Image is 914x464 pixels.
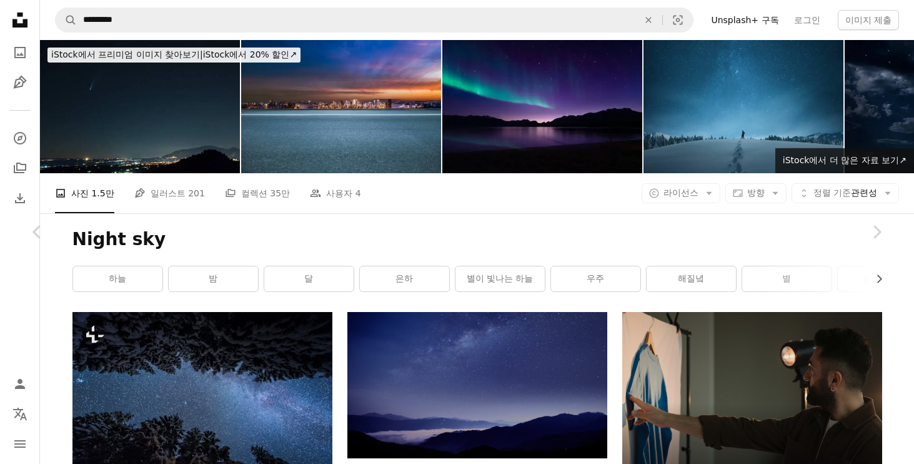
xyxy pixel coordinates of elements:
form: 사이트 전체에서 이미지 찾기 [55,8,693,33]
a: 다음 [839,172,914,292]
a: 일러스트 201 [134,173,205,213]
a: 우주 [551,266,640,291]
button: 방향 [725,183,787,203]
span: 방향 [747,188,765,198]
a: 컬렉션 [7,156,32,181]
img: 테아나우 호수 너머로 보이는 남극광. [442,40,642,173]
button: 이미지 제출 [838,10,899,30]
button: 메뉴 [7,431,32,456]
a: 밤하늘에는 별과 나무가 가득합니다. [72,393,332,405]
button: 정렬 기준관련성 [792,183,899,203]
a: 사진 [7,40,32,65]
button: Unsplash 검색 [56,8,77,32]
div: iStock에서 20% 할인 ↗ [47,48,301,63]
span: 정렬 기준 [813,188,851,198]
h1: Night sky [72,228,882,251]
img: Empty asphalt road and cityscape in modern city [241,40,441,173]
button: 시각적 검색 [663,8,693,32]
a: iStock에서 프리미엄 이미지 찾아보기|iStock에서 20% 할인↗ [40,40,308,70]
a: 밤 [169,266,258,291]
a: 달 [264,266,354,291]
button: 삭제 [635,8,662,32]
a: 해질녘 [647,266,736,291]
button: 언어 [7,401,32,426]
a: 컬렉션 35만 [225,173,290,213]
a: 별 [742,266,832,291]
img: Under The Stars [643,40,843,173]
span: 관련성 [813,187,877,199]
a: 하늘 [73,266,162,291]
span: 35만 [270,186,290,200]
span: 4 [355,186,361,200]
a: 별이 빛나는 하늘 [455,266,545,291]
a: 일러스트 [7,70,32,95]
span: iStock에서 더 많은 자료 보기 ↗ [783,155,907,165]
button: 라이선스 [642,183,720,203]
span: 201 [188,186,205,200]
a: 사용자 4 [310,173,360,213]
a: 은하 [360,266,449,291]
span: iStock에서 프리미엄 이미지 찾아보기 | [51,49,203,59]
span: 라이선스 [663,188,698,198]
a: 로그인 / 가입 [7,371,32,396]
img: 산의 풍경 사진 [347,312,607,458]
a: 로그인 [787,10,828,30]
a: 산의 풍경 사진 [347,380,607,391]
img: 테르니의 네오와이즈 혜성 [40,40,240,173]
a: Unsplash+ 구독 [703,10,786,30]
a: 탐색 [7,126,32,151]
a: iStock에서 더 많은 자료 보기↗ [775,148,914,173]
